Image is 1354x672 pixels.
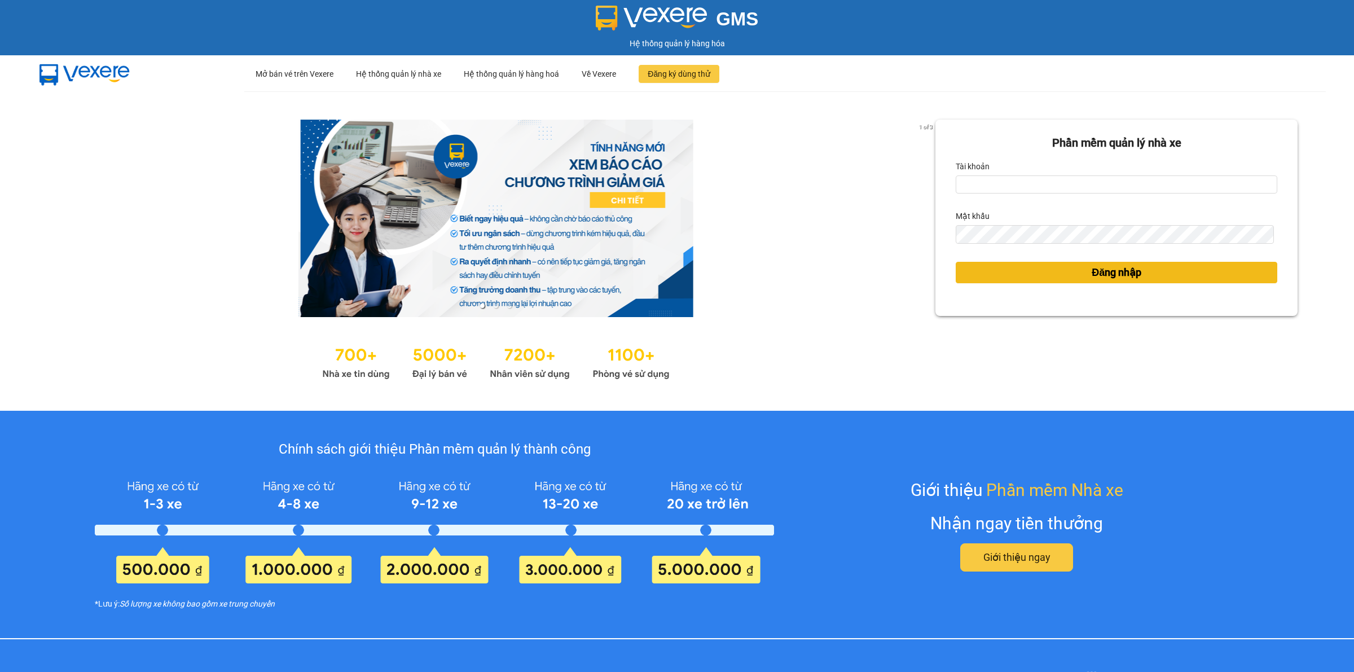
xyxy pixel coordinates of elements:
[956,262,1277,283] button: Đăng nhập
[983,550,1050,565] span: Giới thiệu ngay
[120,598,275,610] i: Số lượng xe không bao gồm xe trung chuyển
[596,6,707,30] img: logo 2
[1092,265,1141,280] span: Đăng nhập
[95,439,774,460] div: Chính sách giới thiệu Phần mềm quản lý thành công
[494,304,498,308] li: slide item 2
[716,8,758,29] span: GMS
[3,37,1351,50] div: Hệ thống quản lý hàng hóa
[95,598,774,610] div: *Lưu ý:
[930,510,1103,537] div: Nhận ngay tiền thưởng
[639,65,719,83] button: Đăng ký dùng thử
[911,477,1123,503] div: Giới thiệu
[956,207,990,225] label: Mật khẩu
[582,56,616,92] div: Về Vexere
[56,120,72,317] button: previous slide / item
[95,475,774,583] img: policy-intruduce-detail.png
[920,120,935,317] button: next slide / item
[256,56,333,92] div: Mở bán vé trên Vexere
[356,56,441,92] div: Hệ thống quản lý nhà xe
[464,56,559,92] div: Hệ thống quản lý hàng hoá
[596,17,759,26] a: GMS
[956,157,990,175] label: Tài khoản
[28,55,141,93] img: mbUUG5Q.png
[956,225,1274,243] input: Mật khẩu
[648,68,710,80] span: Đăng ký dùng thử
[322,340,670,383] img: Statistics.png
[986,477,1123,503] span: Phần mềm Nhà xe
[916,120,935,134] p: 1 of 3
[956,175,1277,194] input: Tài khoản
[956,134,1277,152] div: Phần mềm quản lý nhà xe
[480,304,485,308] li: slide item 1
[507,304,512,308] li: slide item 3
[960,543,1073,572] button: Giới thiệu ngay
